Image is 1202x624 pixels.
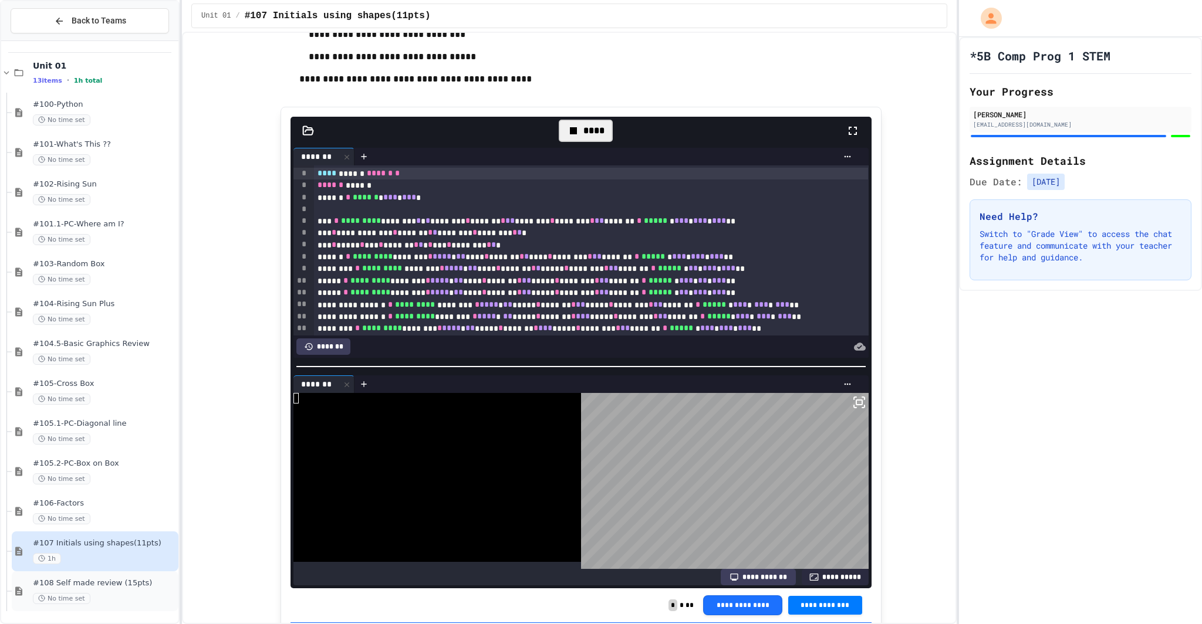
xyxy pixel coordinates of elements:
[33,459,176,469] span: #105.2-PC-Box on Box
[33,314,90,325] span: No time set
[980,228,1181,263] p: Switch to "Grade View" to access the chat feature and communicate with your teacher for help and ...
[33,433,90,445] span: No time set
[33,259,176,269] span: #103-Random Box
[74,77,103,84] span: 1h total
[33,473,90,484] span: No time set
[970,175,1022,189] span: Due Date:
[33,339,176,349] span: #104.5-Basic Graphics Review
[33,114,90,126] span: No time set
[33,154,90,165] span: No time set
[201,11,231,21] span: Unit 01
[33,299,176,309] span: #104-Rising Sun Plus
[33,179,176,189] span: #102-Rising Sun
[33,379,176,389] span: #105-Cross Box
[33,419,176,429] span: #105.1-PC-Diagonal line
[973,120,1188,129] div: [EMAIL_ADDRESS][DOMAIN_NAME]
[970,83,1191,100] h2: Your Progress
[235,11,239,21] span: /
[33,593,90,604] span: No time set
[33,234,90,245] span: No time set
[968,5,1005,32] div: My Account
[33,553,61,564] span: 1h
[970,48,1110,64] h1: *5B Comp Prog 1 STEM
[33,354,90,365] span: No time set
[33,77,62,84] span: 13 items
[980,209,1181,223] h3: Need Help?
[67,76,69,85] span: •
[11,8,169,33] button: Back to Teams
[33,274,90,285] span: No time set
[33,194,90,205] span: No time set
[1027,174,1065,190] span: [DATE]
[33,513,90,524] span: No time set
[33,219,176,229] span: #101.1-PC-Where am I?
[33,100,176,110] span: #100-Python
[973,109,1188,120] div: [PERSON_NAME]
[33,498,176,508] span: #106-Factors
[33,538,176,548] span: #107 Initials using shapes(11pts)
[72,15,126,27] span: Back to Teams
[245,9,431,23] span: #107 Initials using shapes(11pts)
[33,394,90,405] span: No time set
[33,578,176,588] span: #108 Self made review (15pts)
[970,152,1191,169] h2: Assignment Details
[33,60,176,71] span: Unit 01
[33,140,176,150] span: #101-What's This ??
